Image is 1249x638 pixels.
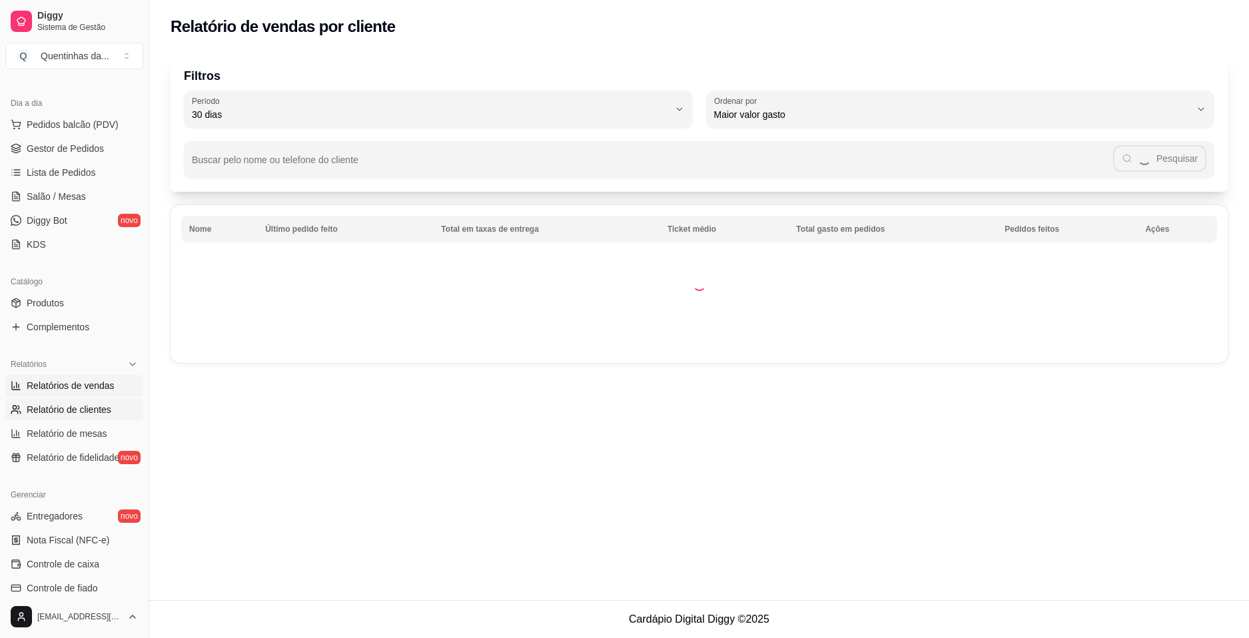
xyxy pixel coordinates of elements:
[5,292,143,314] a: Produtos
[5,138,143,159] a: Gestor de Pedidos
[5,234,143,255] a: KDS
[184,91,693,128] button: Período30 dias
[41,49,109,63] div: Quentinhas da ...
[5,399,143,420] a: Relatório de clientes
[192,108,669,121] span: 30 dias
[184,67,1214,85] p: Filtros
[5,210,143,231] a: Diggy Botnovo
[5,114,143,135] button: Pedidos balcão (PDV)
[27,214,67,227] span: Diggy Bot
[5,577,143,599] a: Controle de fiado
[11,359,47,370] span: Relatórios
[27,166,96,179] span: Lista de Pedidos
[17,49,30,63] span: Q
[714,95,761,107] label: Ordenar por
[5,5,143,37] a: DiggySistema de Gestão
[5,271,143,292] div: Catálogo
[27,296,64,310] span: Produtos
[27,238,46,251] span: KDS
[5,316,143,338] a: Complementos
[693,278,706,291] div: Loading
[5,484,143,505] div: Gerenciar
[171,16,396,37] h2: Relatório de vendas por cliente
[27,118,119,131] span: Pedidos balcão (PDV)
[27,427,107,440] span: Relatório de mesas
[37,10,138,22] span: Diggy
[5,423,143,444] a: Relatório de mesas
[37,611,122,622] span: [EMAIL_ADDRESS][DOMAIN_NAME]
[27,190,86,203] span: Salão / Mesas
[5,601,143,633] button: [EMAIL_ADDRESS][DOMAIN_NAME]
[27,557,99,571] span: Controle de caixa
[27,142,104,155] span: Gestor de Pedidos
[27,320,89,334] span: Complementos
[5,186,143,207] a: Salão / Mesas
[5,505,143,527] a: Entregadoresnovo
[5,447,143,468] a: Relatório de fidelidadenovo
[192,159,1113,172] input: Buscar pelo nome ou telefone do cliente
[27,581,98,595] span: Controle de fiado
[5,529,143,551] a: Nota Fiscal (NFC-e)
[192,95,224,107] label: Período
[706,91,1215,128] button: Ordenar porMaior valor gasto
[5,162,143,183] a: Lista de Pedidos
[27,509,83,523] span: Entregadores
[27,533,109,547] span: Nota Fiscal (NFC-e)
[27,403,111,416] span: Relatório de clientes
[149,600,1249,638] footer: Cardápio Digital Diggy © 2025
[5,43,143,69] button: Select a team
[27,379,115,392] span: Relatórios de vendas
[5,375,143,396] a: Relatórios de vendas
[714,108,1191,121] span: Maior valor gasto
[37,22,138,33] span: Sistema de Gestão
[5,553,143,575] a: Controle de caixa
[27,451,119,464] span: Relatório de fidelidade
[5,93,143,114] div: Dia a dia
